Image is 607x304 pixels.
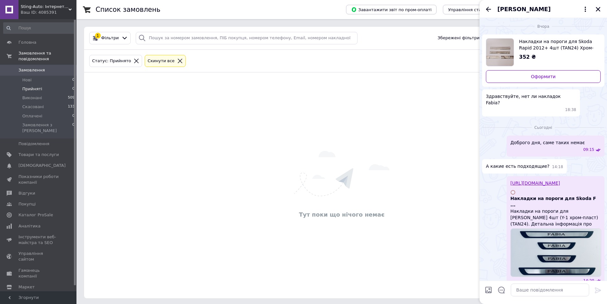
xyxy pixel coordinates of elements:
span: 133 [68,104,75,110]
span: Відгуки [18,190,35,196]
button: Управління статусами [443,5,502,14]
span: Покупці [18,201,36,207]
span: Управління статусами [448,7,497,12]
button: [PERSON_NAME] [497,5,589,13]
button: Відкрити шаблони відповідей [497,286,506,294]
span: Головна [18,40,36,45]
div: 12.08.2025 [482,124,604,130]
span: Накладки на пороги для Skoda Rapid 2012+ 4шт (TAN24) Хром-нерж [519,38,596,51]
span: Замовлення та повідомлення [18,50,76,62]
span: Здравствуйте, нет ли накладок Fabia? [486,93,576,106]
span: Sting-Auto: Інтернет-магазин автоаксесурів [21,4,69,10]
div: Ваш ID: 4085391 [21,10,76,15]
h1: Список замовлень [96,6,160,13]
span: Повідомлення [18,141,49,147]
span: Завантажити звіт по пром-оплаті [351,7,431,12]
img: Накладки на пороги для Skoda F ... [510,228,601,277]
img: 6575884778_w640_h640_nakladki-na-porogi.jpg [486,39,514,66]
span: Доброго дня, саме таких немає [510,139,585,146]
span: Інструменти веб-майстра та SEO [18,234,59,246]
input: Пошук за номером замовлення, ПІБ покупця, номером телефону, Email, номером накладної [136,32,358,44]
span: 14:18 12.08.2025 [552,164,563,170]
span: 0 [72,86,75,92]
span: Товари та послуги [18,152,59,158]
img: Накладки на пороги для Skoda F ... [510,190,516,195]
span: 09:15 12.08.2025 [583,147,594,152]
span: Оплачені [22,113,42,119]
a: Оформити [486,70,601,83]
button: Закрити [594,5,602,13]
span: Показники роботи компанії [18,174,59,185]
span: [DEMOGRAPHIC_DATA] [18,163,66,168]
span: Сьогодні [532,125,555,130]
div: Статус: Прийнято [91,58,132,64]
span: Каталог ProSale [18,212,53,218]
span: А какие есть подходящие? [486,163,550,170]
button: Назад [485,5,492,13]
span: Вчора [535,24,552,29]
span: 14:20 12.08.2025 [583,278,594,284]
span: Управління сайтом [18,251,59,262]
span: 509 [68,95,75,101]
span: Збережені фільтри: [437,35,481,41]
span: Гаманець компанії [18,268,59,279]
span: Накладки на пороги для [PERSON_NAME] 4шт (Y-1 хром-пласт) (TAN24). Детальна інформація про товар/... [510,208,601,227]
button: Завантажити звіт по пром-оплаті [346,5,437,14]
span: Скасовані [22,104,44,110]
span: 0 [72,113,75,119]
div: 1 [95,33,101,39]
a: [URL][DOMAIN_NAME] [510,181,560,186]
span: 352 ₴ [519,54,536,60]
span: Маркет [18,284,35,290]
span: Виконані [22,95,42,101]
div: 11.08.2025 [482,23,604,29]
span: [PERSON_NAME] [497,5,551,13]
span: Аналітика [18,223,40,229]
span: 0 [72,77,75,83]
span: Накладки на пороги для Skoda F ... [510,195,601,208]
span: 18:38 11.08.2025 [565,107,576,113]
input: Пошук [3,22,75,34]
a: Переглянути товар [486,38,601,66]
span: Нові [22,77,32,83]
div: Cкинути все [146,58,176,64]
span: Фільтри [101,35,119,41]
span: Замовлення [18,67,45,73]
span: 0 [72,122,75,134]
div: Тут поки що нічого немає [87,211,596,219]
span: Замовлення з [PERSON_NAME] [22,122,72,134]
span: Прийняті [22,86,42,92]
